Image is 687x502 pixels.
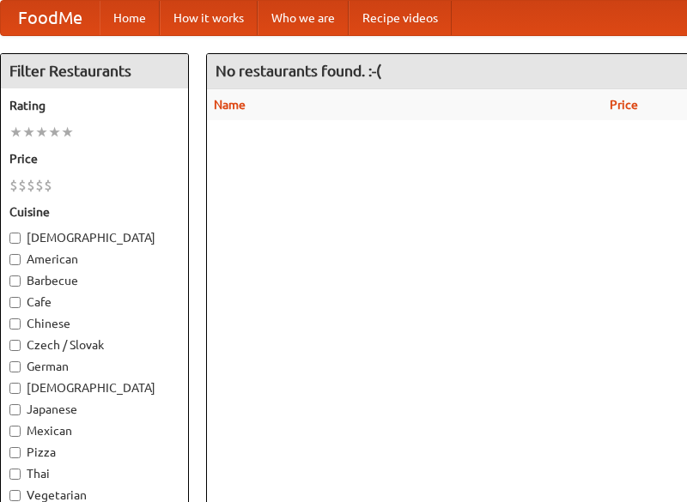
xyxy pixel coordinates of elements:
input: Thai [9,469,21,480]
li: $ [44,176,52,195]
li: $ [27,176,35,195]
input: [DEMOGRAPHIC_DATA] [9,233,21,244]
input: Czech / Slovak [9,340,21,351]
label: German [9,358,179,375]
a: Recipe videos [349,1,452,35]
label: Chinese [9,315,179,332]
a: How it works [160,1,258,35]
label: Cafe [9,293,179,311]
h5: Price [9,150,179,167]
input: Mexican [9,426,21,437]
a: Price [610,98,638,112]
a: Who we are [258,1,349,35]
ng-pluralize: No restaurants found. :-( [216,63,381,79]
label: Pizza [9,444,179,461]
input: Cafe [9,297,21,308]
li: ★ [22,123,35,142]
input: [DEMOGRAPHIC_DATA] [9,383,21,394]
li: $ [35,176,44,195]
li: ★ [61,123,74,142]
li: $ [18,176,27,195]
label: American [9,251,179,268]
label: [DEMOGRAPHIC_DATA] [9,229,179,246]
input: Chinese [9,318,21,330]
a: Name [214,98,246,112]
li: ★ [35,123,48,142]
input: American [9,254,21,265]
input: Vegetarian [9,490,21,501]
label: Barbecue [9,272,179,289]
input: Pizza [9,447,21,458]
li: ★ [9,123,22,142]
h5: Cuisine [9,203,179,221]
h5: Rating [9,97,179,114]
a: Home [100,1,160,35]
input: German [9,361,21,372]
label: Thai [9,465,179,482]
label: Czech / Slovak [9,336,179,354]
li: ★ [48,123,61,142]
h4: Filter Restaurants [1,54,188,88]
a: FoodMe [1,1,100,35]
label: Japanese [9,401,179,418]
input: Japanese [9,404,21,415]
li: $ [9,176,18,195]
input: Barbecue [9,275,21,287]
label: [DEMOGRAPHIC_DATA] [9,379,179,396]
label: Mexican [9,422,179,439]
